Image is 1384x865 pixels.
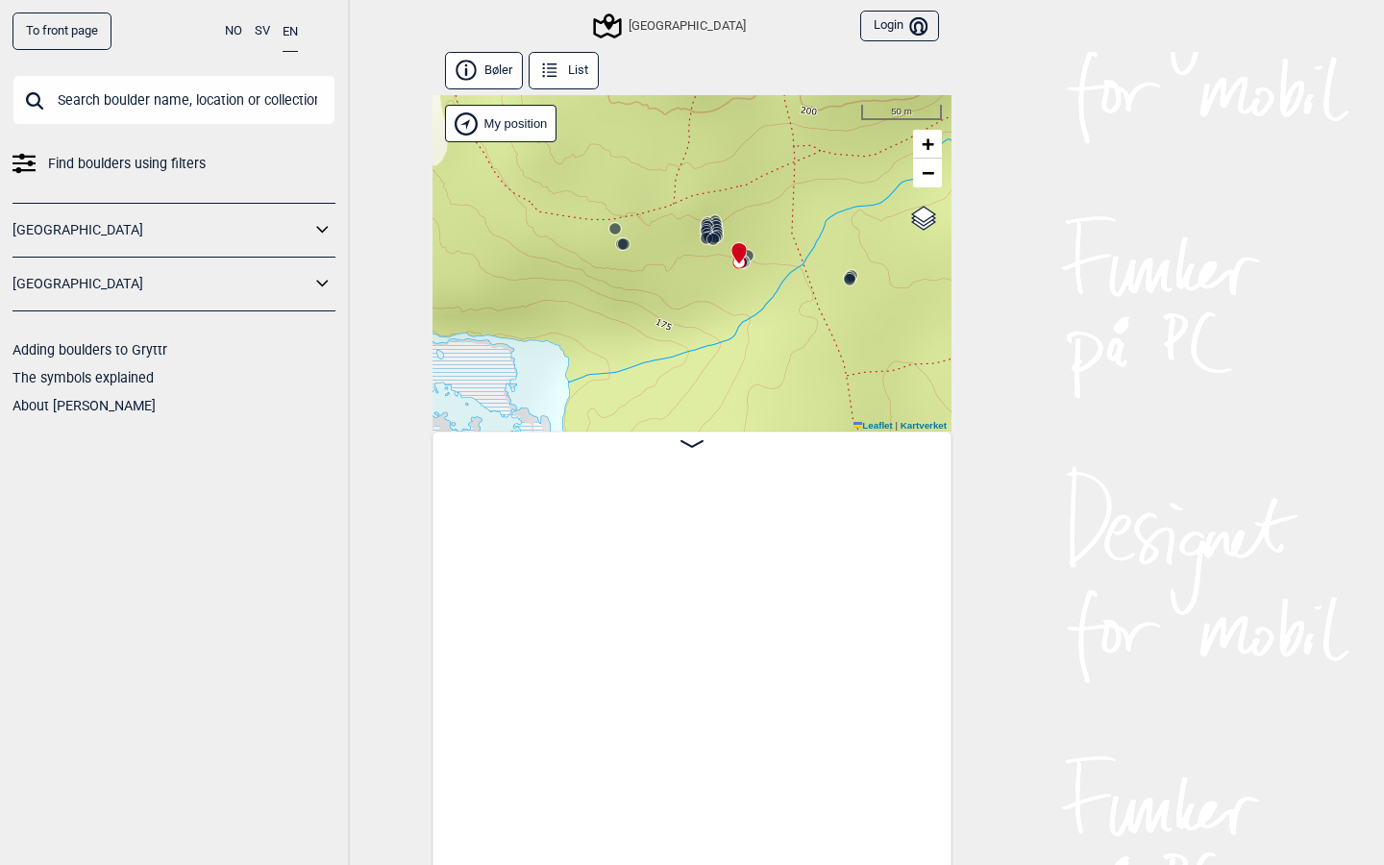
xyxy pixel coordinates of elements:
[853,420,893,431] a: Leaflet
[895,420,898,431] span: |
[255,12,270,50] button: SV
[283,12,298,52] button: EN
[445,52,523,89] button: Bøler
[12,150,335,178] a: Find boulders using filters
[861,105,942,120] div: 50 m
[12,75,335,125] input: Search boulder name, location or collection
[529,52,599,89] button: List
[12,270,310,298] a: [GEOGRAPHIC_DATA]
[12,12,111,50] a: To front page
[913,159,942,187] a: Zoom out
[922,132,934,156] span: +
[48,150,206,178] span: Find boulders using filters
[225,12,242,50] button: NO
[922,161,934,185] span: −
[905,197,942,239] a: Layers
[860,11,939,42] button: Login
[596,14,746,37] div: [GEOGRAPHIC_DATA]
[901,420,947,431] a: Kartverket
[445,105,556,142] div: Show my position
[12,370,154,385] a: The symbols explained
[12,342,167,358] a: Adding boulders to Gryttr
[12,398,156,413] a: About [PERSON_NAME]
[12,216,310,244] a: [GEOGRAPHIC_DATA]
[913,130,942,159] a: Zoom in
